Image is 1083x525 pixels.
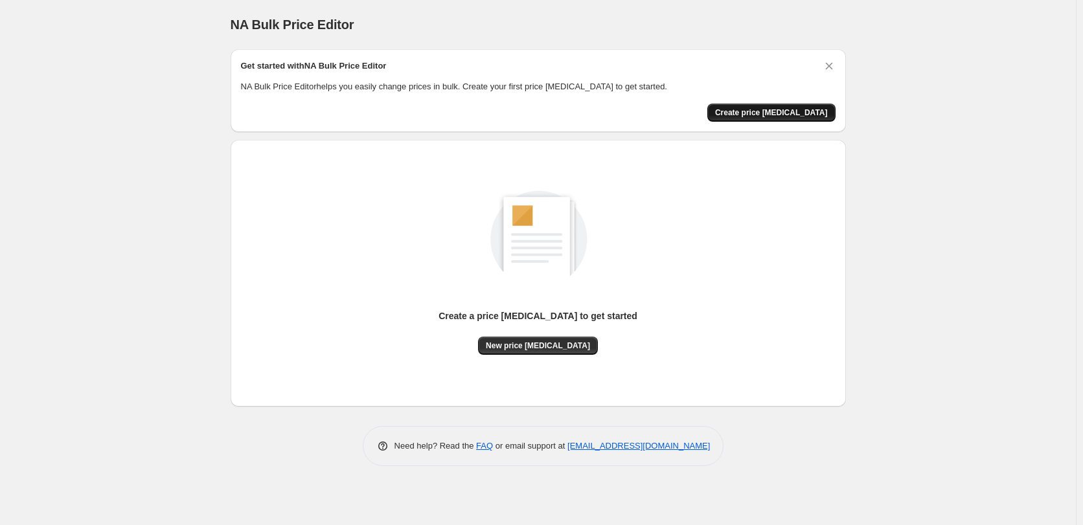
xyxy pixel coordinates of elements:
span: Need help? Read the [394,441,477,451]
span: Create price [MEDICAL_DATA] [715,107,828,118]
button: New price [MEDICAL_DATA] [478,337,598,355]
span: New price [MEDICAL_DATA] [486,341,590,351]
a: [EMAIL_ADDRESS][DOMAIN_NAME] [567,441,710,451]
span: or email support at [493,441,567,451]
h2: Get started with NA Bulk Price Editor [241,60,387,73]
a: FAQ [476,441,493,451]
p: NA Bulk Price Editor helps you easily change prices in bulk. Create your first price [MEDICAL_DAT... [241,80,836,93]
p: Create a price [MEDICAL_DATA] to get started [439,309,637,322]
button: Create price change job [707,104,836,122]
span: NA Bulk Price Editor [231,17,354,32]
button: Dismiss card [823,60,836,73]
